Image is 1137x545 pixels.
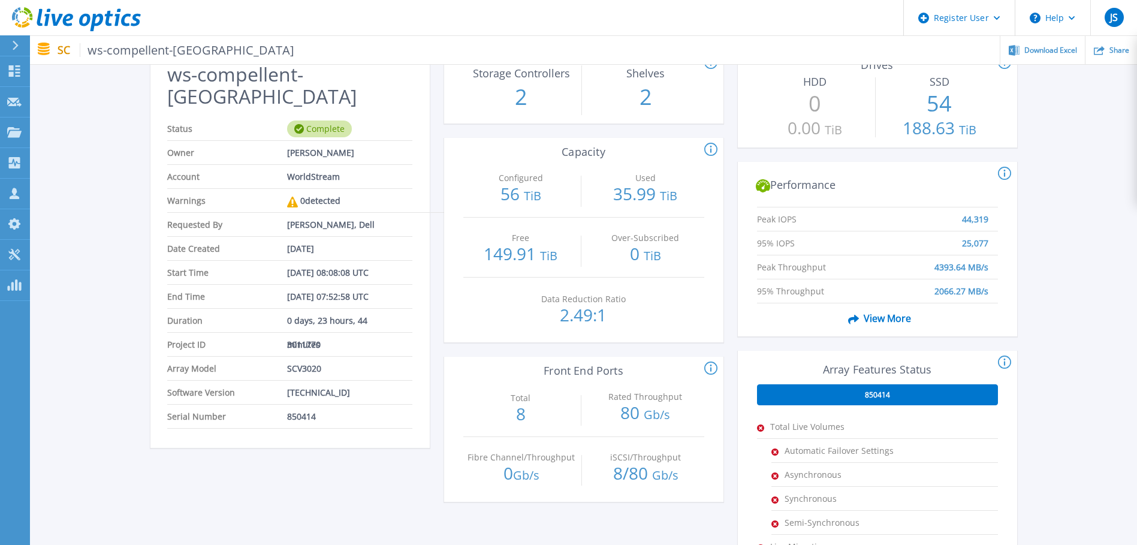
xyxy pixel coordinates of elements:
p: 8 [463,405,579,422]
p: 80 [587,404,703,423]
span: 850414 [287,405,316,428]
p: 149.91 [463,245,579,264]
div: Complete [287,121,352,137]
span: End Time [167,285,287,308]
span: Array Model [167,357,287,380]
span: Requested By [167,213,287,236]
span: Gb/s [513,467,539,483]
span: TiB [524,188,541,204]
span: 44,319 [962,207,988,219]
span: TiB [644,248,661,264]
p: 0 [587,245,703,264]
span: Automatic Failover Settings [785,439,904,462]
p: 2 [588,82,704,113]
span: 3011770 [287,333,321,356]
p: Configured [466,174,575,182]
span: 95% Throughput [757,279,879,291]
span: [PERSON_NAME] [287,141,354,164]
p: 188.63 [882,119,997,138]
span: [DATE] 07:52:58 UTC [287,285,369,308]
p: Free [466,234,575,242]
h3: Array Features Status [757,363,998,376]
span: Synchronous [785,487,904,510]
p: Over-Subscribed [590,234,700,242]
p: 54 [882,88,997,119]
span: Gb/s [644,407,670,423]
h3: SSD [882,76,997,88]
span: Serial Number [167,405,287,428]
span: JS [1110,13,1118,22]
span: Start Time [167,261,287,284]
span: Peak IOPS [757,207,879,219]
span: SCV3020 [287,357,321,380]
span: Warnings [167,189,287,212]
span: Asynchronous [785,463,904,486]
span: Semi-Synchronous [785,511,904,534]
p: 0 [757,88,873,119]
p: Total [466,394,575,402]
span: Status [167,117,287,140]
span: Peak Throughput [757,255,879,267]
span: Date Created [167,237,287,260]
span: 0 days, 23 hours, 44 minutes [287,309,403,332]
p: 35.99 [587,185,703,204]
span: [TECHNICAL_ID] [287,381,350,404]
span: Software Version [167,381,287,404]
span: 850414 [865,390,890,400]
span: TiB [825,122,842,138]
span: 4393.64 MB/s [934,255,988,267]
p: Data Reduction Ratio [529,295,638,303]
span: Owner [167,141,287,164]
h2: ws-compellent-[GEOGRAPHIC_DATA] [167,64,412,108]
span: 25,077 [962,231,988,243]
p: Storage Controllers [466,68,576,79]
p: SC [58,43,295,57]
span: [PERSON_NAME], Dell [287,213,375,236]
p: Rated Throughput [590,393,700,401]
p: 56 [463,185,579,204]
p: Fibre Channel/Throughput [466,453,576,462]
div: 0 detected [287,189,340,213]
p: iSCSI/Throughput [591,453,701,462]
p: 2.49:1 [526,306,641,323]
span: View More [843,307,911,330]
span: TiB [540,248,557,264]
p: Shelves [591,68,701,79]
span: Project ID [167,333,287,356]
span: ws-compellent-[GEOGRAPHIC_DATA] [80,43,295,57]
span: WorldStream [287,165,340,188]
h2: Performance [756,179,999,193]
span: 95% IOPS [757,231,879,243]
span: Share [1109,47,1129,54]
p: Used [590,174,700,182]
span: [DATE] 08:08:08 UTC [287,261,369,284]
p: 2 [463,82,579,113]
span: Duration [167,309,287,332]
p: 8 / 80 [588,465,704,484]
p: 0.00 [757,119,873,138]
span: Download Excel [1024,47,1077,54]
span: Gb/s [652,467,678,483]
h3: HDD [757,76,873,88]
span: TiB [660,188,677,204]
span: Account [167,165,287,188]
span: TiB [959,122,976,138]
span: Total Live Volumes [770,415,890,438]
span: [DATE] [287,237,314,260]
span: 2066.27 MB/s [934,279,988,291]
p: 0 [463,465,579,484]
